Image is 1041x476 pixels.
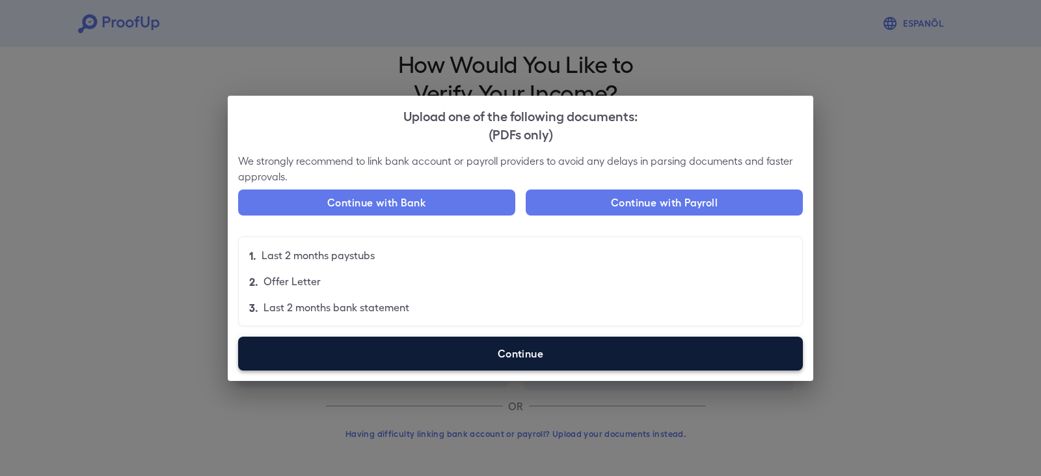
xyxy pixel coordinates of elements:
div: (PDFs only) [238,124,803,143]
p: Last 2 months bank statement [264,300,409,315]
p: We strongly recommend to link bank account or payroll providers to avoid any delays in parsing do... [238,153,803,184]
button: Continue with Payroll [526,189,803,216]
label: Continue [238,337,803,371]
p: Last 2 months paystubs [262,247,375,263]
p: Offer Letter [264,273,321,289]
p: 1. [249,247,256,263]
p: 2. [249,273,258,289]
p: 3. [249,300,258,315]
h2: Upload one of the following documents: [228,96,813,153]
button: Continue with Bank [238,189,515,216]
